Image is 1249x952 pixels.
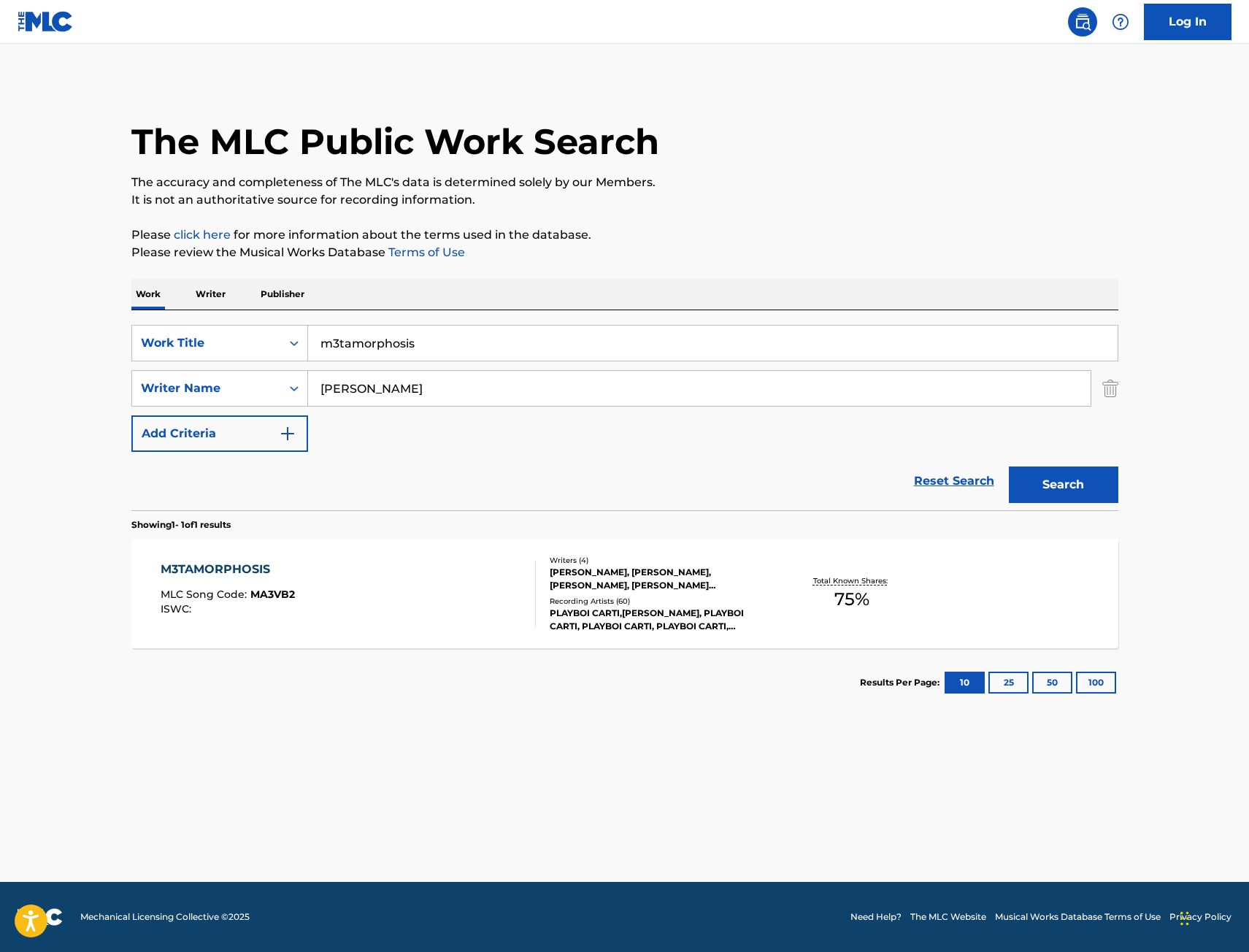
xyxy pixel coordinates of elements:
[1144,4,1231,40] a: Log In
[131,415,308,452] button: Add Criteria
[131,226,1118,244] p: Please for more information about the terms used in the database.
[860,676,943,689] p: Results Per Page:
[161,588,250,601] span: MLC Song Code :
[250,588,295,601] span: MA3VB2
[80,910,250,924] span: Mechanical Licensing Collective © 2025
[141,334,272,352] div: Work Title
[256,279,309,310] p: Publisher
[1102,370,1118,407] img: Delete Criterion
[1106,7,1135,37] div: Help
[161,602,195,615] span: ISWC :
[279,425,296,442] img: 9d2ae6d4665cec9f34b9.svg
[995,910,1161,924] a: Musical Works Database Terms of Use
[813,575,891,586] p: Total Known Shares:
[907,465,1002,497] a: Reset Search
[141,380,272,397] div: Writer Name
[131,191,1118,209] p: It is not an authoritative source for recording information.
[1169,910,1231,924] a: Privacy Policy
[1112,13,1129,31] img: help
[550,566,770,592] div: [PERSON_NAME], [PERSON_NAME], [PERSON_NAME], [PERSON_NAME] [PERSON_NAME]
[131,279,165,310] p: Work
[131,539,1118,648] a: M3TAMORPHOSISMLC Song Code:MA3VB2ISWC:Writers (4)[PERSON_NAME], [PERSON_NAME], [PERSON_NAME], [PE...
[131,174,1118,191] p: The accuracy and completeness of The MLC's data is determined solely by our Members.
[161,561,295,578] div: M3TAMORPHOSIS
[850,910,902,924] a: Need Help?
[1074,13,1091,31] img: search
[1009,467,1118,503] button: Search
[910,910,986,924] a: The MLC Website
[1076,672,1116,694] button: 100
[945,672,985,694] button: 10
[131,244,1118,261] p: Please review the Musical Works Database
[1032,672,1072,694] button: 50
[191,279,230,310] p: Writer
[1176,882,1249,952] iframe: Chat Widget
[174,228,231,242] a: click here
[18,11,74,32] img: MLC Logo
[550,555,770,566] div: Writers ( 4 )
[834,586,869,613] span: 75 %
[385,245,465,259] a: Terms of Use
[1068,7,1097,37] a: Public Search
[131,120,659,164] h1: The MLC Public Work Search
[131,325,1118,510] form: Search Form
[1180,897,1189,940] div: Drag
[18,908,63,926] img: logo
[988,672,1029,694] button: 25
[550,596,770,607] div: Recording Artists ( 60 )
[131,518,231,531] p: Showing 1 - 1 of 1 results
[550,607,770,633] div: PLAYBOI CARTI,[PERSON_NAME], PLAYBOI CARTI, PLAYBOI CARTI, PLAYBOI CARTI, PLAYBOI CARTI|[PERSON_N...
